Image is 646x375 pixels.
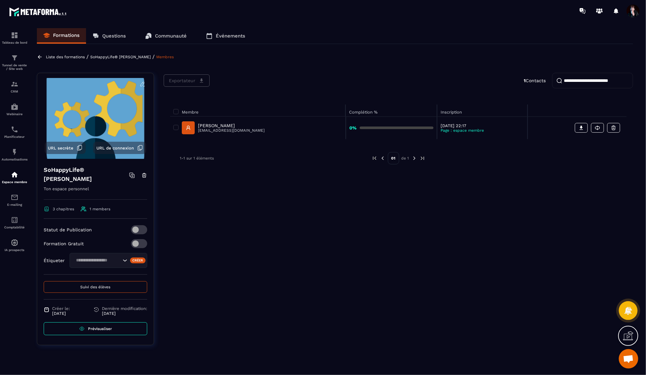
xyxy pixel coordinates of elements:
[155,33,187,39] p: Communauté
[2,211,27,234] a: accountantaccountantComptabilité
[411,155,417,161] img: next
[2,112,27,116] p: Webinaire
[2,121,27,143] a: schedulerschedulerPlanificateur
[11,148,18,156] img: automations
[2,75,27,98] a: formationformationCRM
[44,165,129,183] h4: SoHappyLife® [PERSON_NAME]
[372,155,378,161] img: prev
[349,125,356,130] strong: 0%
[11,103,18,111] img: automations
[437,105,528,116] th: Inscription
[53,207,74,211] span: 3 chapitres
[96,146,134,150] span: URL de connexion
[441,128,524,133] p: Page : espace membre
[74,257,121,264] input: Search for option
[45,142,86,154] button: URL secrète
[88,326,112,331] span: Prévisualiser
[90,207,110,211] span: 1 members
[401,156,409,161] p: de 1
[44,322,147,335] a: Prévisualiser
[11,193,18,201] img: email
[156,55,174,59] a: Membres
[2,203,27,206] p: E-mailing
[44,241,84,246] p: Formation Gratuit
[441,123,524,128] p: [DATE] 22:17
[102,311,147,316] p: [DATE]
[198,123,265,128] p: [PERSON_NAME]
[2,166,27,189] a: automationsautomationsEspace membre
[37,28,86,44] a: Formations
[9,6,67,17] img: logo
[198,128,265,133] p: [EMAIL_ADDRESS][DOMAIN_NAME]
[86,54,89,60] span: /
[11,54,18,62] img: formation
[2,189,27,211] a: emailemailE-mailing
[216,33,245,39] p: Événements
[11,239,18,247] img: automations
[2,226,27,229] p: Comptabilité
[139,28,193,44] a: Communauté
[2,135,27,138] p: Planificateur
[2,27,27,49] a: formationformationTableau de bord
[180,156,214,160] p: 1-1 sur 1 éléments
[48,146,73,150] span: URL secrète
[93,142,146,154] button: URL de connexion
[152,54,155,60] span: /
[2,98,27,121] a: automationsautomationsWebinaire
[524,78,546,83] p: Contacts
[380,155,386,161] img: prev
[11,80,18,88] img: formation
[102,33,126,39] p: Questions
[2,49,27,75] a: formationformationTunnel de vente / Site web
[70,253,147,268] div: Search for option
[11,171,18,179] img: automations
[524,78,526,83] strong: 1
[619,349,638,369] a: Ouvrir le chat
[102,306,147,311] span: Dernière modification:
[200,28,252,44] a: Événements
[182,121,265,134] a: [PERSON_NAME][EMAIL_ADDRESS][DOMAIN_NAME]
[2,90,27,93] p: CRM
[46,55,85,59] a: Liste des formations
[11,31,18,39] img: formation
[388,152,399,164] p: 01
[81,285,111,289] span: Suivi des élèves
[2,41,27,44] p: Tableau de bord
[2,180,27,184] p: Espace membre
[86,28,132,44] a: Questions
[420,155,425,161] img: next
[44,227,92,232] p: Statut de Publication
[2,248,27,252] p: IA prospects
[44,258,65,263] p: Étiqueter
[44,281,147,293] button: Suivi des élèves
[52,311,70,316] p: [DATE]
[11,216,18,224] img: accountant
[346,105,437,116] th: Complétion %
[2,158,27,161] p: Automatisations
[53,32,80,38] p: Formations
[90,55,151,59] a: SoHappyLife® [PERSON_NAME]
[130,258,146,263] div: Créer
[42,78,149,159] img: background
[2,143,27,166] a: automationsautomationsAutomatisations
[170,105,346,116] th: Membre
[44,185,147,200] p: Ton espace personnel
[2,63,27,71] p: Tunnel de vente / Site web
[52,306,70,311] span: Créer le:
[11,126,18,133] img: scheduler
